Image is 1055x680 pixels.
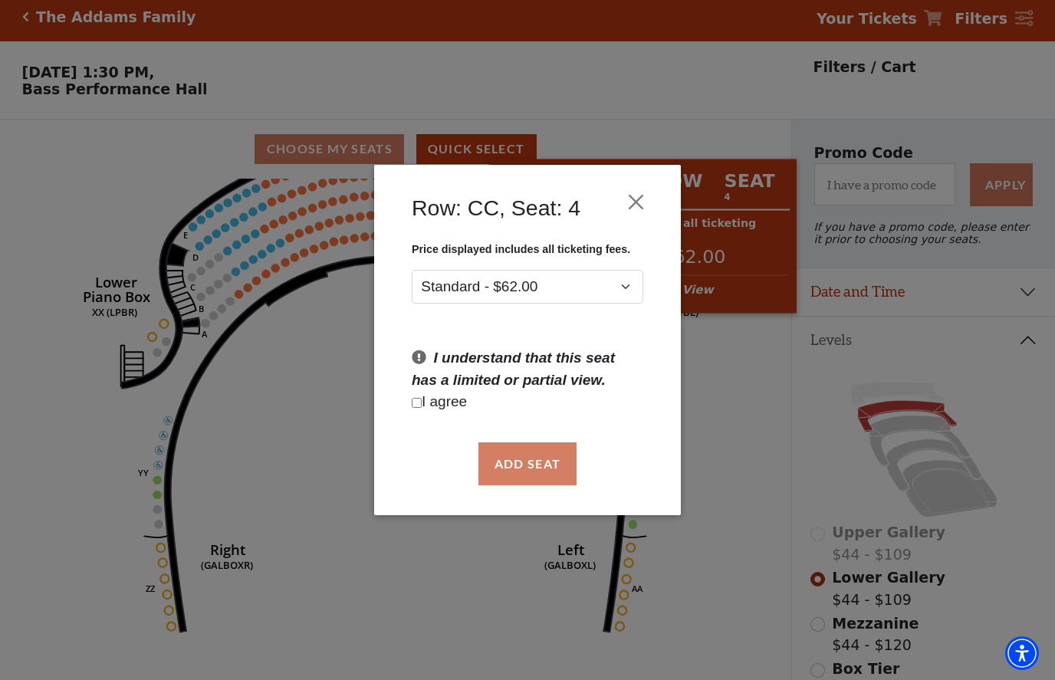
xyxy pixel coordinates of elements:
[412,398,422,408] input: Checkbox field
[412,347,643,391] p: I understand that this seat has a limited or partial view.
[1005,636,1039,670] div: Accessibility Menu
[622,187,651,216] button: Close
[412,195,580,221] h4: Row: CC, Seat: 4
[412,243,643,255] p: Price displayed includes all ticketing fees.
[412,391,643,413] p: I agree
